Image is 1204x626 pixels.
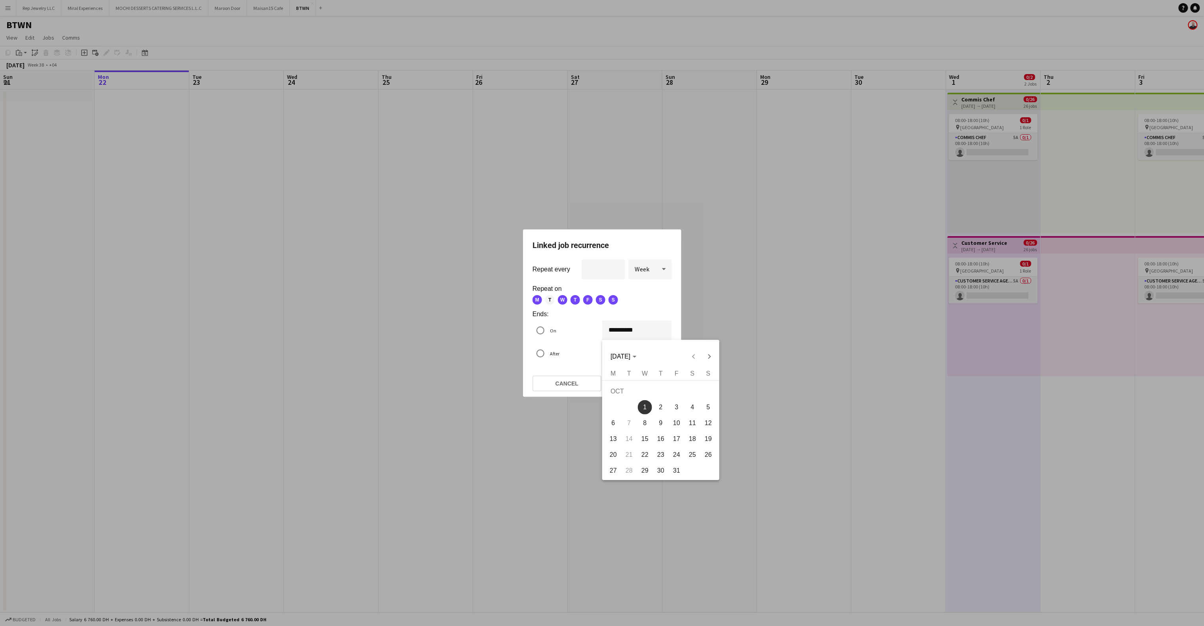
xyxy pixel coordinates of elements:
[701,416,715,430] span: 12
[670,400,684,414] span: 3
[685,399,700,415] button: 04-10-2025
[700,431,716,447] button: 19-10-2025
[606,464,620,478] span: 27
[653,431,669,447] button: 16-10-2025
[685,431,700,447] button: 18-10-2025
[685,448,700,462] span: 25
[627,370,631,377] span: T
[701,432,715,446] span: 19
[653,415,669,431] button: 09-10-2025
[638,416,652,430] span: 8
[654,432,668,446] span: 16
[638,400,652,414] span: 1
[670,448,684,462] span: 24
[654,464,668,478] span: 30
[611,353,630,360] span: [DATE]
[690,370,694,377] span: S
[607,349,639,364] button: Choose month and year
[605,463,621,479] button: 27-10-2025
[606,416,620,430] span: 6
[605,447,621,463] button: 20-10-2025
[638,464,652,478] span: 29
[611,370,616,377] span: M
[606,432,620,446] span: 13
[637,447,653,463] button: 22-10-2025
[621,431,637,447] button: 14-10-2025
[637,431,653,447] button: 15-10-2025
[605,415,621,431] button: 06-10-2025
[670,464,684,478] span: 31
[605,384,716,399] td: OCT
[670,416,684,430] span: 10
[605,431,621,447] button: 13-10-2025
[654,400,668,414] span: 2
[685,415,700,431] button: 11-10-2025
[653,399,669,415] button: 02-10-2025
[653,447,669,463] button: 23-10-2025
[701,448,715,462] span: 26
[654,448,668,462] span: 23
[701,400,715,414] span: 5
[638,448,652,462] span: 22
[638,432,652,446] span: 15
[685,400,700,414] span: 4
[659,370,663,377] span: T
[675,370,679,377] span: F
[700,415,716,431] button: 12-10-2025
[670,432,684,446] span: 17
[637,463,653,479] button: 29-10-2025
[622,464,636,478] span: 28
[669,399,685,415] button: 03-10-2025
[685,416,700,430] span: 11
[637,415,653,431] button: 08-10-2025
[653,463,669,479] button: 30-10-2025
[685,447,700,463] button: 25-10-2025
[669,415,685,431] button: 10-10-2025
[621,463,637,479] button: 28-10-2025
[669,447,685,463] button: 24-10-2025
[622,432,636,446] span: 14
[700,399,716,415] button: 05-10-2025
[669,431,685,447] button: 17-10-2025
[637,399,653,415] button: 01-10-2025
[700,447,716,463] button: 26-10-2025
[642,370,648,377] span: W
[702,349,717,365] button: Next month
[685,432,700,446] span: 18
[622,448,636,462] span: 21
[669,463,685,479] button: 31-10-2025
[621,415,637,431] button: 07-10-2025
[606,448,620,462] span: 20
[621,447,637,463] button: 21-10-2025
[706,370,710,377] span: S
[622,416,636,430] span: 7
[654,416,668,430] span: 9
